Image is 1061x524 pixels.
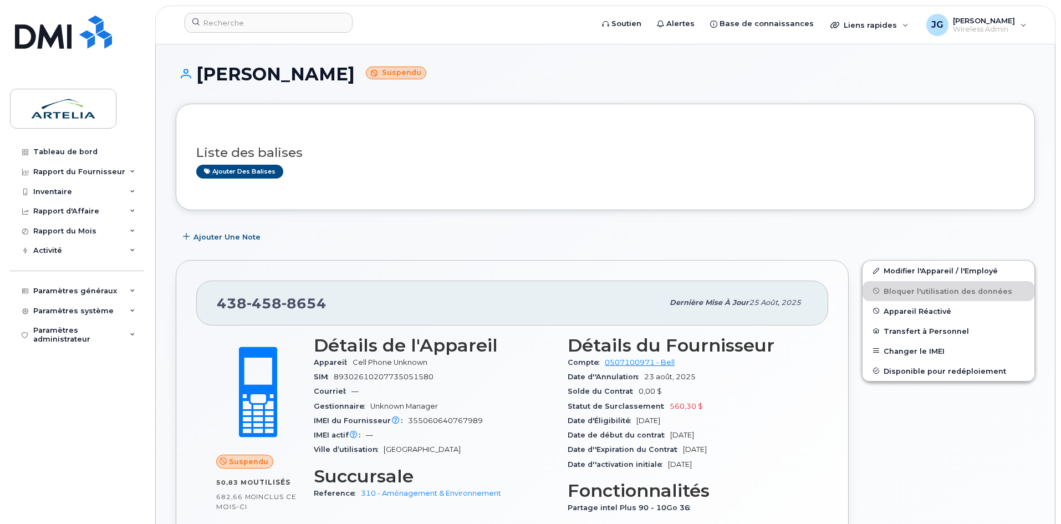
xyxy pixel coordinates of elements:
span: Ajouter une Note [193,232,261,242]
h3: Fonctionnalités [568,481,808,501]
span: 458 [247,295,282,312]
h3: Détails de l'Appareil [314,335,554,355]
span: Disponible pour redéploiement [884,367,1006,375]
span: SIM [314,373,334,381]
span: Date d''activation initiale [568,460,668,469]
span: Date d''Annulation [568,373,644,381]
span: Appareil Réactivé [884,307,951,315]
span: 89302610207735051580 [334,373,433,381]
span: 682,66 Mo [216,493,256,501]
span: 25 août, 2025 [749,298,801,307]
span: 438 [217,295,327,312]
span: 355060640767989 [408,416,483,425]
span: 8654 [282,295,327,312]
span: — [351,387,359,395]
span: Dernière mise à jour [670,298,749,307]
span: utilisés [253,478,290,486]
button: Ajouter une Note [176,227,270,247]
h3: Détails du Fournisseur [568,335,808,355]
button: Transfert à Personnel [863,321,1034,341]
button: Appareil Réactivé [863,301,1034,321]
span: Date d''Expiration du Contrat [568,445,683,454]
span: inclus ce mois-ci [216,492,297,511]
span: Appareil [314,358,353,367]
span: 560,30 $ [670,402,703,410]
h3: Succursale [314,466,554,486]
span: 23 août, 2025 [644,373,696,381]
h3: Liste des balises [196,146,1014,160]
a: 310 - Aménagement & Environnement [361,489,501,497]
span: 50,83 Mo [216,479,253,486]
span: Partage intel Plus 90 - 10Go 36 [568,503,696,512]
span: [DATE] [670,431,694,439]
span: [DATE] [668,460,692,469]
span: IMEI actif [314,431,366,439]
span: Date d'Éligibilité [568,416,636,425]
a: Ajouter des balises [196,165,283,179]
span: Date de début du contrat [568,431,670,439]
span: Courriel [314,387,351,395]
button: Changer le IMEI [863,341,1034,361]
span: Solde du Contrat [568,387,639,395]
small: Suspendu [366,67,426,79]
button: Bloquer l'utilisation des données [863,281,1034,301]
span: [DATE] [636,416,660,425]
span: IMEI du Fournisseur [314,416,408,425]
button: Disponible pour redéploiement [863,361,1034,381]
span: Ville d’utilisation [314,445,384,454]
span: Unknown Manager [370,402,438,410]
span: Reference [314,489,361,497]
a: 0507100971 - Bell [605,358,675,367]
span: Suspendu [229,456,268,467]
span: Cell Phone Unknown [353,358,427,367]
span: 0,00 $ [639,387,662,395]
span: [DATE] [683,445,707,454]
span: Statut de Surclassement [568,402,670,410]
h1: [PERSON_NAME] [176,64,1035,84]
a: Modifier l'Appareil / l'Employé [863,261,1034,281]
span: [GEOGRAPHIC_DATA] [384,445,461,454]
span: Compte [568,358,605,367]
span: Gestionnaire [314,402,370,410]
span: — [366,431,373,439]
